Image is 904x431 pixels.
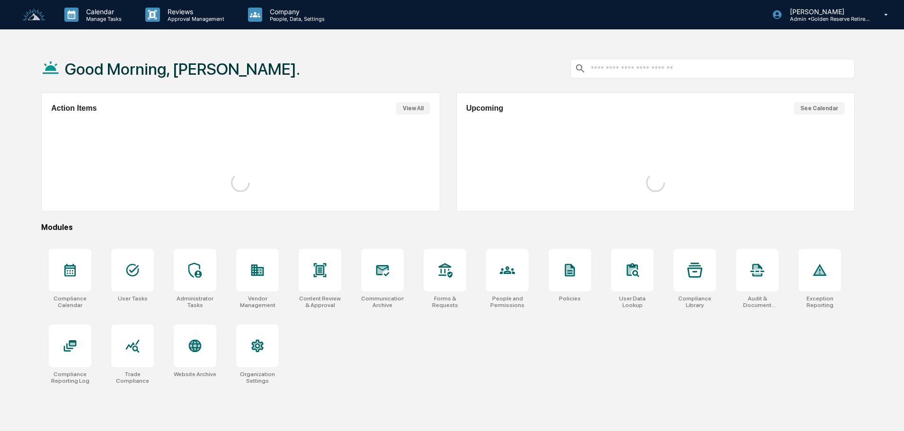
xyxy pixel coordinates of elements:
[51,104,97,113] h2: Action Items
[160,8,229,16] p: Reviews
[466,104,503,113] h2: Upcoming
[798,295,841,308] div: Exception Reporting
[424,295,466,308] div: Forms & Requests
[262,8,329,16] p: Company
[236,295,279,308] div: Vendor Management
[49,295,91,308] div: Compliance Calendar
[23,9,45,21] img: logo
[65,60,300,79] h1: Good Morning, [PERSON_NAME].
[299,295,341,308] div: Content Review & Approval
[396,102,430,114] button: View All
[41,223,855,232] div: Modules
[262,16,329,22] p: People, Data, Settings
[782,8,870,16] p: [PERSON_NAME]
[174,371,216,378] div: Website Archive
[174,295,216,308] div: Administrator Tasks
[674,295,716,308] div: Compliance Library
[782,16,870,22] p: Admin • Golden Reserve Retirement
[79,8,126,16] p: Calendar
[611,295,654,308] div: User Data Lookup
[118,295,148,302] div: User Tasks
[736,295,779,308] div: Audit & Document Logs
[794,102,845,114] button: See Calendar
[236,371,279,384] div: Organization Settings
[79,16,126,22] p: Manage Tasks
[160,16,229,22] p: Approval Management
[111,371,154,384] div: Trade Compliance
[559,295,581,302] div: Policies
[486,295,529,308] div: People and Permissions
[361,295,404,308] div: Communications Archive
[49,371,91,384] div: Compliance Reporting Log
